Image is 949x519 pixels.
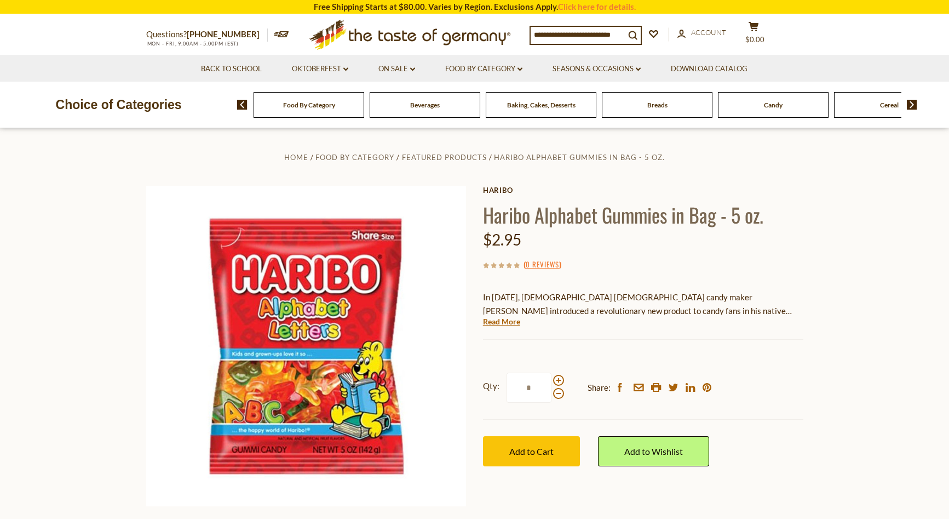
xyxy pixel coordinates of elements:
a: Breads [647,101,668,109]
a: Seasons & Occasions [553,63,641,75]
span: Account [691,28,726,37]
a: Download Catalog [671,63,747,75]
span: ( ) [524,259,561,270]
p: In [DATE], [DEMOGRAPHIC_DATA] [DEMOGRAPHIC_DATA] candy maker [PERSON_NAME] introduced a revolutio... [483,290,803,318]
span: Add to Cart [509,446,554,457]
span: Share: [588,381,611,395]
a: Candy [764,101,783,109]
span: $2.95 [483,230,521,249]
a: Baking, Cakes, Desserts [507,101,576,109]
img: previous arrow [237,100,248,110]
img: next arrow [907,100,917,110]
a: [PHONE_NUMBER] [187,29,260,39]
a: Home [284,153,308,162]
a: 0 Reviews [526,259,559,271]
img: Haribo Alphabets Gummies in Bag [146,186,467,506]
input: Qty: [507,373,551,403]
button: Add to Cart [483,436,580,466]
a: Add to Wishlist [598,436,709,466]
a: Back to School [201,63,262,75]
button: $0.00 [738,21,770,49]
span: $0.00 [745,35,764,44]
a: Account [677,27,726,39]
p: Questions? [146,27,268,42]
span: MON - FRI, 9:00AM - 5:00PM (EST) [146,41,239,47]
a: Food By Category [315,153,394,162]
a: Read More [483,316,520,327]
a: Haribo [483,186,803,195]
h1: Haribo Alphabet Gummies in Bag - 5 oz. [483,202,803,227]
a: Haribo Alphabet Gummies in Bag - 5 oz. [494,153,665,162]
a: Beverages [410,101,440,109]
a: Oktoberfest [292,63,348,75]
a: Click here for details. [558,2,636,12]
a: Featured Products [402,153,487,162]
a: Food By Category [445,63,522,75]
a: On Sale [378,63,415,75]
a: Food By Category [283,101,335,109]
strong: Qty: [483,379,499,393]
a: Cereal [880,101,899,109]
